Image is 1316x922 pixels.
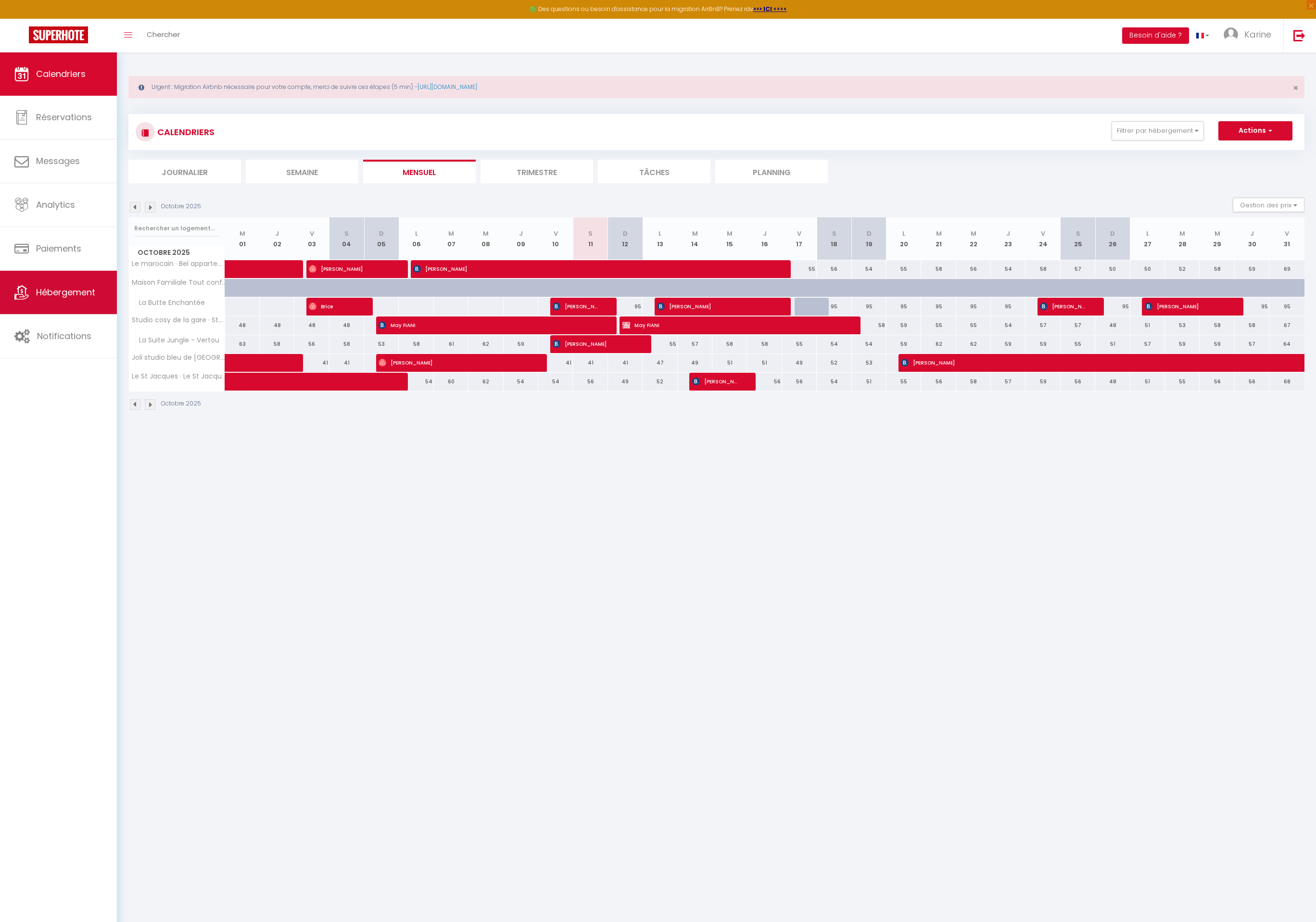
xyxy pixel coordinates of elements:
div: 95 [886,298,921,316]
div: 51 [1130,316,1165,334]
div: 58 [747,335,782,353]
div: 58 [1235,316,1269,334]
th: 27 [1130,217,1165,260]
div: 51 [1130,373,1165,391]
div: 62 [956,335,991,353]
div: 49 [608,373,643,391]
span: [PERSON_NAME] [553,297,599,316]
div: 95 [1235,298,1269,316]
abbr: D [867,229,872,238]
div: 51 [852,373,886,391]
abbr: V [554,229,558,238]
div: 55 [643,335,677,353]
div: 55 [921,316,956,334]
div: 95 [817,298,851,316]
div: 58 [956,373,991,391]
span: Paiements [36,242,81,254]
div: 55 [1165,373,1200,391]
div: 54 [817,335,851,353]
th: 01 [225,217,260,260]
div: 41 [329,354,364,372]
span: Hébergement [36,286,95,298]
div: 51 [747,354,782,372]
span: Chercher [147,29,180,39]
div: 57 [1025,316,1060,334]
div: 56 [782,373,817,391]
div: 51 [712,354,747,372]
div: 59 [1025,373,1060,391]
abbr: S [832,229,836,238]
span: Calendriers [36,68,86,80]
div: 56 [1235,373,1269,391]
button: Gestion des prix [1233,198,1304,212]
div: 57 [991,373,1025,391]
span: Karine [1244,28,1271,40]
abbr: L [902,229,905,238]
th: 18 [817,217,851,260]
div: 58 [712,335,747,353]
div: 54 [538,373,573,391]
th: 24 [1025,217,1060,260]
div: 57 [1061,260,1095,278]
div: 50 [1095,260,1130,278]
span: [PERSON_NAME] [413,260,771,278]
div: 49 [782,354,817,372]
span: Octobre 2025 [129,246,225,260]
abbr: D [379,229,384,238]
div: 55 [782,335,817,353]
span: Réservations [36,111,92,123]
th: 14 [678,217,712,260]
p: Octobre 2025 [161,399,201,408]
img: Super Booking [29,26,88,43]
abbr: S [588,229,593,238]
abbr: M [936,229,942,238]
p: Octobre 2025 [161,202,201,211]
div: Urgent : Migration Airbnb nécessaire pour votre compte, merci de suivre ces étapes (5 min) - [128,76,1304,98]
abbr: D [623,229,628,238]
div: 56 [817,260,851,278]
th: 04 [329,217,364,260]
strong: >>> ICI <<<< [753,5,787,13]
abbr: M [1179,229,1185,238]
abbr: V [1285,229,1289,238]
div: 54 [991,316,1025,334]
div: 49 [678,354,712,372]
div: 51 [1095,335,1130,353]
abbr: V [310,229,314,238]
div: 95 [1095,298,1130,316]
div: 52 [1165,260,1200,278]
span: Studio cosy de la gare · Studio cosy - Au pied du tram - Parking - [GEOGRAPHIC_DATA] [130,316,227,324]
div: 62 [468,335,503,353]
th: 11 [573,217,607,260]
th: 10 [538,217,573,260]
div: 58 [260,335,294,353]
a: [URL][DOMAIN_NAME] [418,83,477,91]
input: Rechercher un logement... [134,220,219,237]
div: 58 [399,335,433,353]
div: 48 [294,316,329,334]
span: Brice [309,297,355,316]
div: 60 [434,373,468,391]
div: 95 [956,298,991,316]
div: 54 [504,373,538,391]
img: logout [1293,29,1305,41]
div: 56 [1061,373,1095,391]
abbr: M [1215,229,1220,238]
div: 48 [225,316,260,334]
div: 57 [1235,335,1269,353]
th: 07 [434,217,468,260]
div: 62 [921,335,956,353]
div: 58 [921,260,956,278]
div: 56 [921,373,956,391]
div: 48 [329,316,364,334]
span: [PERSON_NAME] [657,297,772,316]
th: 17 [782,217,817,260]
div: 58 [329,335,364,353]
div: 59 [504,335,538,353]
div: 57 [1130,335,1165,353]
th: 12 [608,217,643,260]
span: [PERSON_NAME] [1145,297,1226,316]
li: Trimestre [481,160,593,183]
li: Journalier [128,160,241,183]
div: 41 [294,354,329,372]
